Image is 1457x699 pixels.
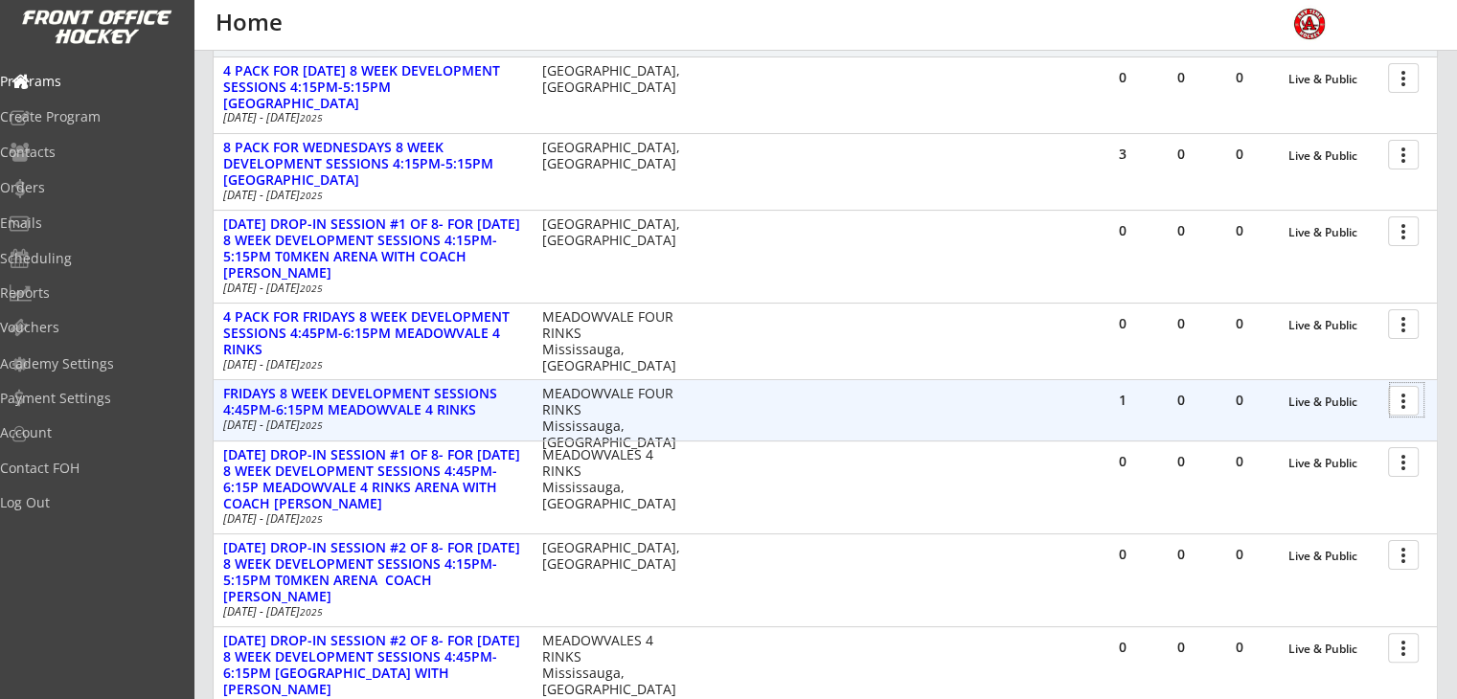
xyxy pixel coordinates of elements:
div: 0 [1094,641,1151,654]
div: [GEOGRAPHIC_DATA], [GEOGRAPHIC_DATA] [542,216,693,249]
div: Live & Public [1288,319,1378,332]
div: 0 [1211,147,1268,161]
div: [DATE] - [DATE] [223,513,516,525]
div: [DATE] - [DATE] [223,112,516,124]
button: more_vert [1388,386,1419,416]
div: [GEOGRAPHIC_DATA], [GEOGRAPHIC_DATA] [542,63,693,96]
div: 0 [1094,71,1151,84]
div: [DATE] - [DATE] [223,606,516,618]
div: MEADOWVALES 4 RINKS Mississauga, [GEOGRAPHIC_DATA] [542,633,693,697]
em: 2025 [300,358,323,372]
button: more_vert [1388,63,1419,93]
div: 0 [1211,224,1268,237]
div: MEADOWVALE FOUR RINKS Mississauga, [GEOGRAPHIC_DATA] [542,386,693,450]
div: Live & Public [1288,73,1378,86]
div: [DATE] - [DATE] [223,359,516,371]
div: 0 [1152,455,1210,468]
div: 0 [1152,317,1210,330]
div: 0 [1152,147,1210,161]
div: 0 [1211,317,1268,330]
div: FRIDAYS 8 WEEK DEVELOPMENT SESSIONS 4:45PM-6:15PM MEADOWVALE 4 RINKS [223,386,522,418]
div: Live & Public [1288,643,1378,656]
button: more_vert [1388,633,1419,663]
div: 0 [1094,455,1151,468]
em: 2025 [300,605,323,619]
em: 2025 [300,512,323,526]
em: 2025 [300,418,323,432]
div: 0 [1211,394,1268,407]
div: 0 [1094,224,1151,237]
div: Live & Public [1288,395,1378,409]
div: Live & Public [1288,457,1378,470]
div: MEADOWVALES 4 RINKS Mississauga, [GEOGRAPHIC_DATA] [542,447,693,511]
div: 0 [1152,394,1210,407]
div: 1 [1094,394,1151,407]
button: more_vert [1388,216,1419,246]
div: [DATE] - [DATE] [223,419,516,431]
div: [DATE] DROP-IN SESSION #2 OF 8- FOR [DATE] 8 WEEK DEVELOPMENT SESSIONS 4:15PM-5:15PM T0MKEN ARENA... [223,540,522,604]
div: 4 PACK FOR FRIDAYS 8 WEEK DEVELOPMENT SESSIONS 4:45PM-6:15PM MEADOWVALE 4 RINKS [223,309,522,357]
div: 0 [1152,548,1210,561]
div: 0 [1152,641,1210,654]
div: MEADOWVALE FOUR RINKS Mississauga, [GEOGRAPHIC_DATA] [542,309,693,373]
div: 0 [1211,641,1268,654]
div: Live & Public [1288,149,1378,163]
div: 0 [1211,455,1268,468]
div: Live & Public [1288,550,1378,563]
em: 2025 [300,189,323,202]
em: 2025 [300,282,323,295]
div: [DATE] - [DATE] [223,190,516,201]
div: [DATE] DROP-IN SESSION #1 OF 8- FOR [DATE] 8 WEEK DEVELOPMENT SESSIONS 4:45PM-6:15P MEADOWVALE 4 ... [223,447,522,511]
button: more_vert [1388,540,1419,570]
div: 4 PACK FOR [DATE] 8 WEEK DEVELOPMENT SESSIONS 4:15PM-5:15PM [GEOGRAPHIC_DATA] [223,63,522,111]
div: [DATE] DROP-IN SESSION #1 OF 8- FOR [DATE] 8 WEEK DEVELOPMENT SESSIONS 4:15PM-5:15PM T0MKEN ARENA... [223,216,522,281]
button: more_vert [1388,447,1419,477]
div: 0 [1094,317,1151,330]
div: 0 [1152,71,1210,84]
div: 0 [1211,71,1268,84]
div: 0 [1152,224,1210,237]
button: more_vert [1388,140,1419,169]
div: [DATE] DROP-IN SESSION #2 OF 8- FOR [DATE] 8 WEEK DEVELOPMENT SESSIONS 4:45PM-6:15PM [GEOGRAPHIC_... [223,633,522,697]
div: Live & Public [1288,226,1378,239]
div: [GEOGRAPHIC_DATA], [GEOGRAPHIC_DATA] [542,540,693,573]
div: 3 [1094,147,1151,161]
div: [DATE] - [DATE] [223,282,516,294]
div: 0 [1211,548,1268,561]
div: 8 PACK FOR WEDNESDAYS 8 WEEK DEVELOPMENT SESSIONS 4:15PM-5:15PM [GEOGRAPHIC_DATA] [223,140,522,188]
div: [GEOGRAPHIC_DATA], [GEOGRAPHIC_DATA] [542,140,693,172]
button: more_vert [1388,309,1419,339]
em: 2025 [300,111,323,124]
div: 0 [1094,548,1151,561]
